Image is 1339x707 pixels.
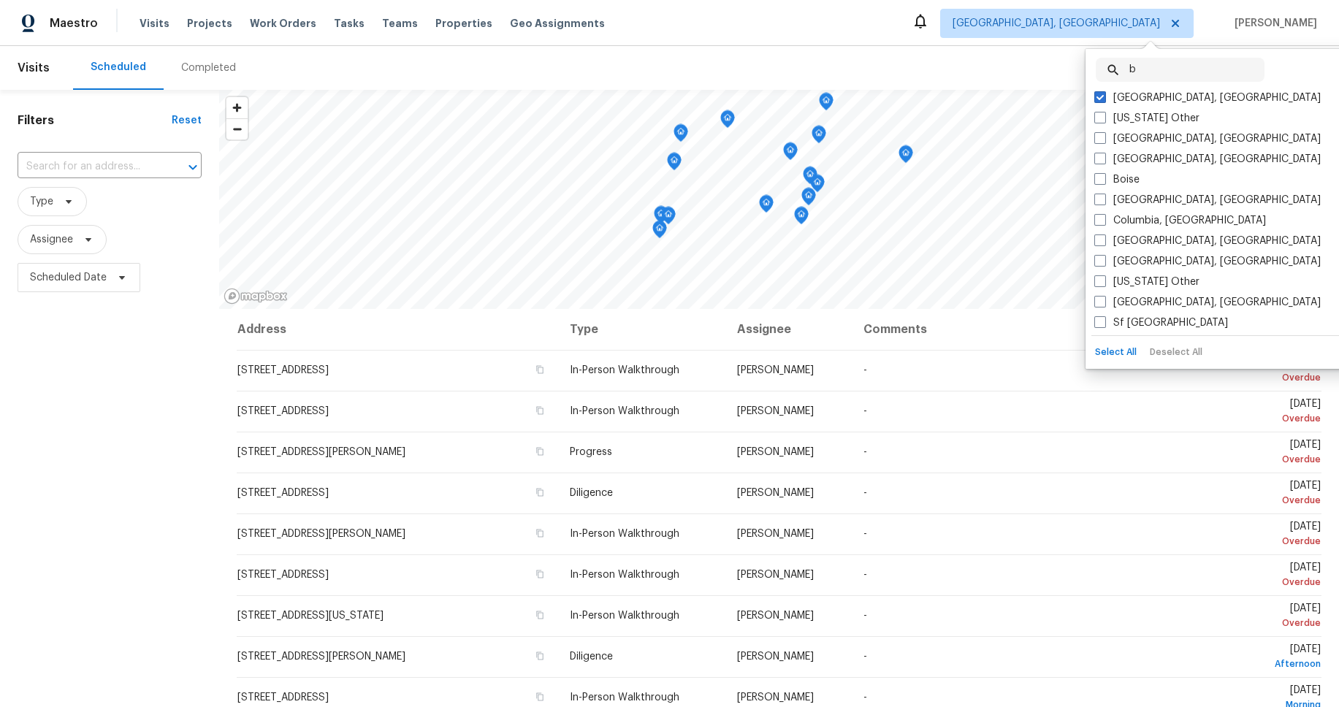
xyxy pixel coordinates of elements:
[30,232,73,247] span: Assignee
[654,206,668,229] div: Map marker
[533,690,546,703] button: Copy Address
[737,611,814,621] span: [PERSON_NAME]
[237,447,405,457] span: [STREET_ADDRESS][PERSON_NAME]
[737,406,814,416] span: [PERSON_NAME]
[570,406,679,416] span: In-Person Walkthrough
[863,406,867,416] span: -
[570,447,612,457] span: Progress
[181,61,236,75] div: Completed
[237,570,329,580] span: [STREET_ADDRESS]
[224,288,288,305] a: Mapbox homepage
[183,157,203,177] button: Open
[1189,481,1321,508] span: [DATE]
[18,52,50,84] span: Visits
[1094,213,1266,228] label: Columbia, [GEOGRAPHIC_DATA]
[725,309,851,350] th: Assignee
[803,167,817,189] div: Map marker
[1094,295,1321,310] label: [GEOGRAPHIC_DATA], [GEOGRAPHIC_DATA]
[863,529,867,539] span: -
[1094,316,1228,330] label: Sf [GEOGRAPHIC_DATA]
[570,529,679,539] span: In-Person Walkthrough
[810,175,825,197] div: Map marker
[533,363,546,376] button: Copy Address
[1229,16,1317,31] span: [PERSON_NAME]
[863,488,867,498] span: -
[1189,575,1321,589] div: Overdue
[737,570,814,580] span: [PERSON_NAME]
[533,567,546,581] button: Copy Address
[737,488,814,498] span: [PERSON_NAME]
[1094,234,1321,248] label: [GEOGRAPHIC_DATA], [GEOGRAPHIC_DATA]
[250,16,316,31] span: Work Orders
[533,527,546,540] button: Copy Address
[237,651,405,662] span: [STREET_ADDRESS][PERSON_NAME]
[219,90,1339,309] canvas: Map
[237,529,405,539] span: [STREET_ADDRESS][PERSON_NAME]
[783,142,798,165] div: Map marker
[510,16,605,31] span: Geo Assignments
[558,309,725,350] th: Type
[1189,452,1321,467] div: Overdue
[140,16,169,31] span: Visits
[812,126,826,148] div: Map marker
[863,611,867,621] span: -
[1189,521,1321,549] span: [DATE]
[1094,111,1199,126] label: [US_STATE] Other
[1189,616,1321,630] div: Overdue
[187,16,232,31] span: Projects
[1094,152,1321,167] label: [GEOGRAPHIC_DATA], [GEOGRAPHIC_DATA]
[720,110,735,133] div: Map marker
[533,608,546,622] button: Copy Address
[652,221,667,243] div: Map marker
[172,113,202,128] div: Reset
[237,611,384,621] span: [STREET_ADDRESS][US_STATE]
[661,207,676,229] div: Map marker
[737,365,814,375] span: [PERSON_NAME]
[863,651,867,662] span: -
[533,486,546,499] button: Copy Address
[1189,657,1321,671] div: Afternoon
[737,529,814,539] span: [PERSON_NAME]
[1189,493,1321,508] div: Overdue
[91,60,146,74] div: Scheduled
[1094,91,1321,105] label: [GEOGRAPHIC_DATA], [GEOGRAPHIC_DATA]
[953,16,1160,31] span: [GEOGRAPHIC_DATA], [GEOGRAPHIC_DATA]
[1189,603,1321,630] span: [DATE]
[1189,399,1321,426] span: [DATE]
[226,97,248,118] span: Zoom in
[863,365,867,375] span: -
[237,488,329,498] span: [STREET_ADDRESS]
[1189,562,1321,589] span: [DATE]
[863,447,867,457] span: -
[30,270,107,285] span: Scheduled Date
[1129,58,1264,82] input: Search...
[533,649,546,662] button: Copy Address
[237,406,329,416] span: [STREET_ADDRESS]
[863,692,867,703] span: -
[1189,411,1321,426] div: Overdue
[570,488,613,498] span: Diligence
[1189,440,1321,467] span: [DATE]
[1094,131,1321,146] label: [GEOGRAPHIC_DATA], [GEOGRAPHIC_DATA]
[570,365,679,375] span: In-Person Walkthrough
[570,611,679,621] span: In-Person Walkthrough
[1094,172,1140,187] label: Boise
[570,692,679,703] span: In-Person Walkthrough
[794,207,809,229] div: Map marker
[819,93,833,115] div: Map marker
[863,570,867,580] span: -
[237,365,329,375] span: [STREET_ADDRESS]
[899,145,913,168] div: Map marker
[1189,370,1321,385] div: Overdue
[50,16,98,31] span: Maestro
[18,113,172,128] h1: Filters
[1091,342,1140,363] button: Select All
[1094,254,1321,269] label: [GEOGRAPHIC_DATA], [GEOGRAPHIC_DATA]
[533,404,546,417] button: Copy Address
[1094,193,1321,207] label: [GEOGRAPHIC_DATA], [GEOGRAPHIC_DATA]
[30,194,53,209] span: Type
[667,153,682,175] div: Map marker
[382,16,418,31] span: Teams
[237,692,329,703] span: [STREET_ADDRESS]
[1189,358,1321,385] span: [DATE]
